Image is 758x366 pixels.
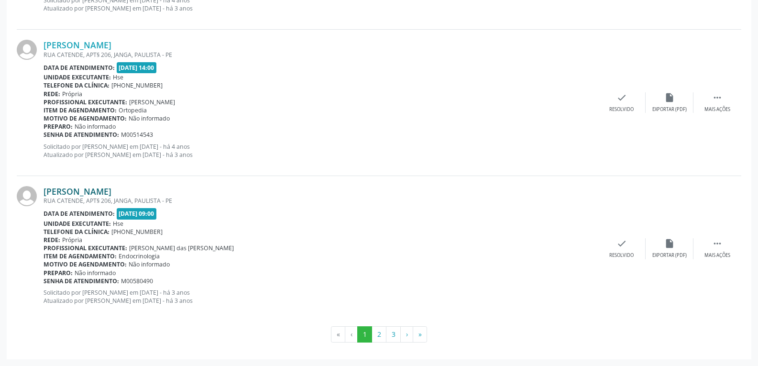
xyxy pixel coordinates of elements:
a: [PERSON_NAME] [44,186,111,197]
span: Própria [62,236,82,244]
span: M00514543 [121,131,153,139]
b: Telefone da clínica: [44,81,110,89]
button: Go to page 3 [386,326,401,343]
span: [PHONE_NUMBER] [111,228,163,236]
div: Exportar (PDF) [652,106,687,113]
span: [PERSON_NAME] [129,98,175,106]
b: Telefone da clínica: [44,228,110,236]
button: Go to next page [400,326,413,343]
i: check [616,92,627,103]
button: Go to page 1 [357,326,372,343]
b: Unidade executante: [44,73,111,81]
span: Endocrinologia [119,252,160,260]
b: Motivo de agendamento: [44,260,127,268]
button: Go to page 2 [372,326,386,343]
div: Mais ações [704,252,730,259]
b: Preparo: [44,269,73,277]
span: [DATE] 14:00 [117,62,157,73]
p: Solicitado por [PERSON_NAME] em [DATE] - há 3 anos Atualizado por [PERSON_NAME] em [DATE] - há 3 ... [44,288,598,305]
div: Mais ações [704,106,730,113]
i: insert_drive_file [664,238,675,249]
b: Preparo: [44,122,73,131]
div: Resolvido [609,106,634,113]
span: [PHONE_NUMBER] [111,81,163,89]
span: [DATE] 09:00 [117,208,157,219]
span: Hse [113,73,123,81]
p: Solicitado por [PERSON_NAME] em [DATE] - há 4 anos Atualizado por [PERSON_NAME] em [DATE] - há 3 ... [44,143,598,159]
span: Própria [62,90,82,98]
button: Go to last page [413,326,427,343]
span: Não informado [75,122,116,131]
span: Não informado [129,260,170,268]
div: RUA CATENDE, APT§ 206, JANGA, PAULISTA - PE [44,197,598,205]
img: img [17,186,37,206]
i: insert_drive_file [664,92,675,103]
b: Item de agendamento: [44,106,117,114]
img: img [17,40,37,60]
a: [PERSON_NAME] [44,40,111,50]
b: Data de atendimento: [44,64,115,72]
b: Motivo de agendamento: [44,114,127,122]
b: Profissional executante: [44,98,127,106]
span: M00580490 [121,277,153,285]
span: Não informado [129,114,170,122]
span: Ortopedia [119,106,147,114]
b: Rede: [44,90,60,98]
span: Hse [113,220,123,228]
span: Não informado [75,269,116,277]
b: Unidade executante: [44,220,111,228]
b: Data de atendimento: [44,210,115,218]
span: [PERSON_NAME] das [PERSON_NAME] [129,244,234,252]
div: Exportar (PDF) [652,252,687,259]
i:  [712,92,723,103]
b: Rede: [44,236,60,244]
i: check [616,238,627,249]
b: Senha de atendimento: [44,277,119,285]
ul: Pagination [17,326,741,343]
b: Senha de atendimento: [44,131,119,139]
div: RUA CATENDE, APT§ 206, JANGA, PAULISTA - PE [44,51,598,59]
b: Profissional executante: [44,244,127,252]
b: Item de agendamento: [44,252,117,260]
i:  [712,238,723,249]
div: Resolvido [609,252,634,259]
